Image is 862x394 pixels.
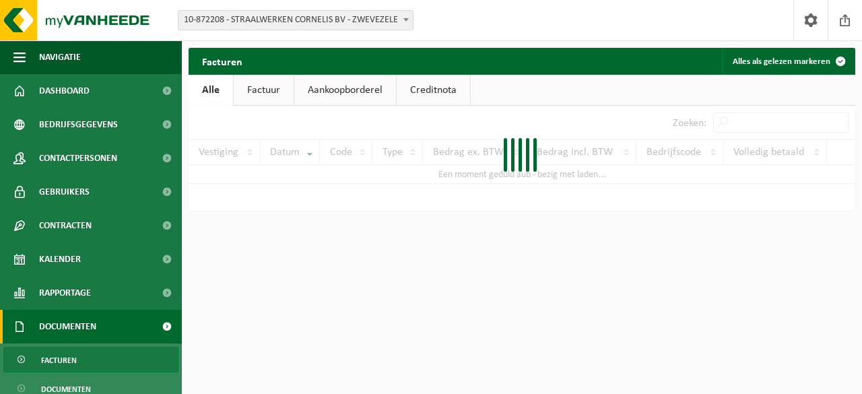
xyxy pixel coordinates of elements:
[294,75,396,106] a: Aankoopborderel
[39,276,91,310] span: Rapportage
[234,75,294,106] a: Factuur
[39,74,90,108] span: Dashboard
[39,242,81,276] span: Kalender
[189,48,256,74] h2: Facturen
[722,48,854,75] button: Alles als gelezen markeren
[178,10,413,30] span: 10-872208 - STRAALWERKEN CORNELIS BV - ZWEVEZELE
[39,108,118,141] span: Bedrijfsgegevens
[39,141,117,175] span: Contactpersonen
[3,347,178,372] a: Facturen
[39,310,96,343] span: Documenten
[39,175,90,209] span: Gebruikers
[39,209,92,242] span: Contracten
[41,348,77,373] span: Facturen
[189,75,233,106] a: Alle
[178,11,413,30] span: 10-872208 - STRAALWERKEN CORNELIS BV - ZWEVEZELE
[39,40,81,74] span: Navigatie
[397,75,470,106] a: Creditnota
